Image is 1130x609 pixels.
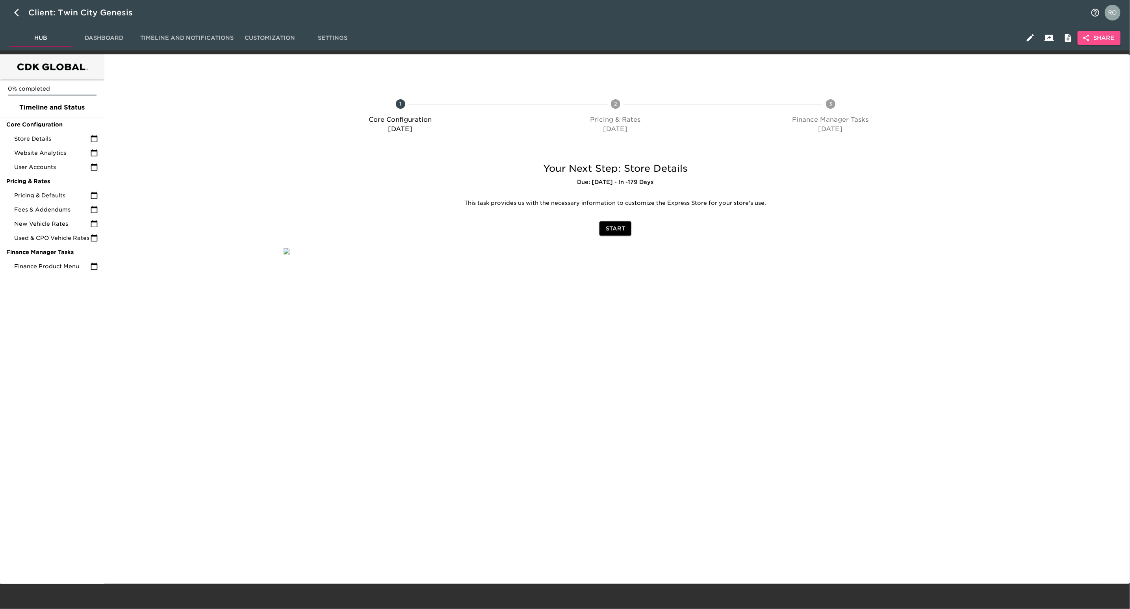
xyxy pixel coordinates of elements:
[1078,31,1121,45] button: Share
[284,248,290,254] img: qkibX1zbU72zw90W6Gan%2FTemplates%2FRjS7uaFIXtg43HUzxvoG%2F3e51d9d6-1114-4229-a5bf-f5ca567b6beb.jpg
[77,33,131,43] span: Dashboard
[296,115,505,124] p: Core Configuration
[1105,5,1121,20] img: Profile
[14,33,68,43] span: Hub
[1040,28,1059,47] button: Client View
[296,124,505,134] p: [DATE]
[14,262,90,270] span: Finance Product Menu
[14,163,90,171] span: User Accounts
[8,85,96,93] p: 0% completed
[726,115,935,124] p: Finance Manager Tasks
[14,135,90,143] span: Store Details
[1084,33,1114,43] span: Share
[306,33,360,43] span: Settings
[28,6,144,19] div: Client: Twin City Genesis
[1086,3,1105,22] button: notifications
[511,115,720,124] p: Pricing & Rates
[14,149,90,157] span: Website Analytics
[599,221,631,236] button: Start
[1021,28,1040,47] button: Edit Hub
[14,206,90,214] span: Fees & Addendums
[511,124,720,134] p: [DATE]
[606,224,625,234] span: Start
[6,248,98,256] span: Finance Manager Tasks
[243,33,297,43] span: Customization
[289,199,942,207] p: This task provides us with the necessary information to customize the Express Store for your stor...
[6,103,98,112] span: Timeline and Status
[829,101,832,107] text: 3
[1059,28,1078,47] button: Internal Notes and Comments
[6,177,98,185] span: Pricing & Rates
[284,178,948,187] h6: Due: [DATE] - In -179 Days
[14,220,90,228] span: New Vehicle Rates
[726,124,935,134] p: [DATE]
[614,101,617,107] text: 2
[399,101,401,107] text: 1
[140,33,234,43] span: Timeline and Notifications
[6,121,98,128] span: Core Configuration
[14,234,90,242] span: Used & CPO Vehicle Rates
[284,162,948,175] h5: Your Next Step: Store Details
[14,191,90,199] span: Pricing & Defaults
